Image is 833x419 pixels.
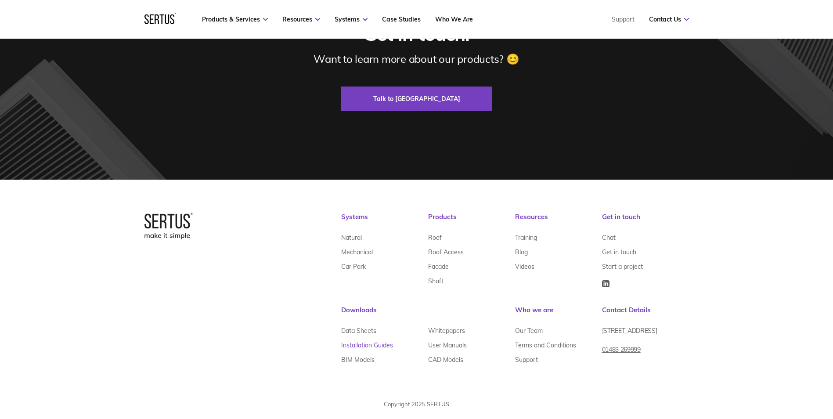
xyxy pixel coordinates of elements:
[675,317,833,419] iframe: Chat Widget
[515,245,528,259] a: Blog
[382,15,421,23] a: Case Studies
[341,245,373,259] a: Mechanical
[428,245,464,259] a: Roof Access
[649,15,689,23] a: Contact Us
[602,259,643,274] a: Start a project
[144,213,193,239] img: logo-box-2bec1e6d7ed5feb70a4f09a85fa1bbdd.png
[341,213,428,230] div: Systems
[428,230,442,245] a: Roof
[602,306,689,323] div: Contact Details
[515,352,538,367] a: Support
[428,323,465,338] a: Whitepapers
[435,15,473,23] a: Who We Are
[515,259,534,274] a: Videos
[341,338,393,352] a: Installation Guides
[428,274,444,288] a: Shaft
[515,338,576,352] a: Terms and Conditions
[612,15,635,23] a: Support
[282,15,320,23] a: Resources
[515,213,602,230] div: Resources
[341,323,376,338] a: Data Sheets
[602,342,641,364] a: 01483 269999
[428,259,449,274] a: Facade
[341,306,515,323] div: Downloads
[428,213,515,230] div: Products
[515,230,537,245] a: Training
[602,230,616,245] a: Chat
[602,213,689,230] div: Get in touch
[335,15,368,23] a: Systems
[428,338,467,352] a: User Manuals
[428,352,463,367] a: CAD Models
[515,306,602,323] div: Who we are
[341,87,492,111] a: Talk to [GEOGRAPHIC_DATA]
[341,352,375,367] a: BIM Models
[314,52,519,65] div: Want to learn more about our products? 😊
[602,245,636,259] a: Get in touch
[515,323,543,338] a: Our Team
[341,230,362,245] a: Natural
[602,280,609,287] img: Icon
[602,327,657,335] span: [STREET_ADDRESS]
[341,259,366,274] a: Car Park
[202,15,268,23] a: Products & Services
